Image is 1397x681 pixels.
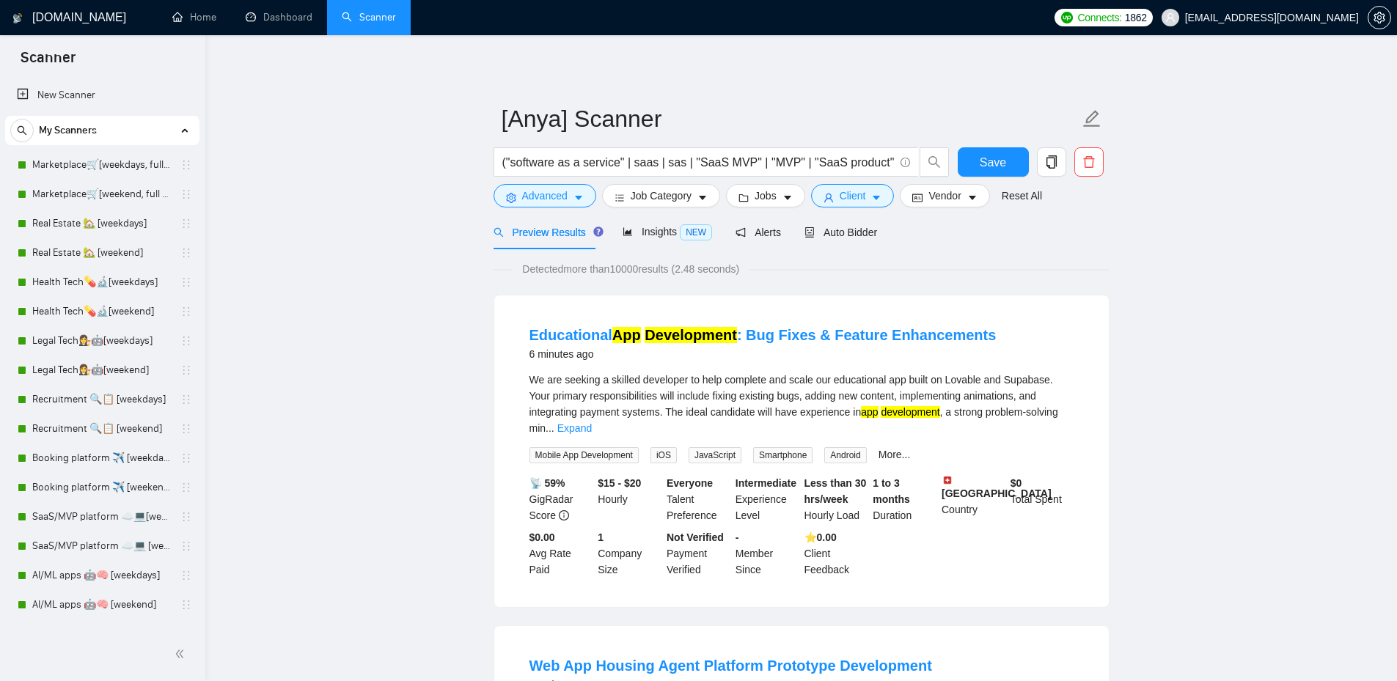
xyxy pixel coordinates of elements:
[824,447,866,463] span: Android
[912,192,923,203] span: idcard
[824,192,834,203] span: user
[180,423,192,435] span: holder
[32,209,172,238] a: Real Estate 🏡 [weekdays]
[942,475,1052,499] b: [GEOGRAPHIC_DATA]
[32,590,172,619] a: AI/ML apps 🤖🧠 [weekend]
[1077,10,1121,26] span: Connects:
[733,475,802,523] div: Experience Level
[736,227,781,238] span: Alerts
[5,81,199,110] li: New Scanner
[180,335,192,347] span: holder
[811,184,895,207] button: userClientcaret-down
[733,529,802,578] div: Member Since
[529,345,997,363] div: 6 minutes ago
[1082,109,1101,128] span: edit
[1125,10,1147,26] span: 1862
[529,477,565,489] b: 📡 59%
[32,297,172,326] a: Health Tech💊🔬[weekend]
[32,180,172,209] a: Marketplace🛒[weekend, full description]
[939,475,1008,523] div: Country
[667,531,724,543] b: Not Verified
[512,261,749,277] span: Detected more than 10000 results (2.48 seconds)
[861,406,878,418] mark: app
[958,147,1029,177] button: Save
[782,192,793,203] span: caret-down
[598,531,604,543] b: 1
[900,184,989,207] button: idcardVendorcaret-down
[180,452,192,464] span: holder
[1368,6,1391,29] button: setting
[12,7,23,30] img: logo
[736,531,739,543] b: -
[631,188,692,204] span: Job Category
[595,475,664,523] div: Hourly
[1165,12,1176,23] span: user
[342,11,396,23] a: searchScanner
[527,529,595,578] div: Avg Rate Paid
[598,477,641,489] b: $15 - $20
[180,511,192,523] span: holder
[980,153,1006,172] span: Save
[529,658,932,674] a: Web App Housing Agent Platform Prototype Development
[664,529,733,578] div: Payment Verified
[1347,631,1382,666] iframe: Intercom live chat
[32,385,172,414] a: Recruitment 🔍📋 [weekdays]
[920,155,948,169] span: search
[602,184,720,207] button: barsJob Categorycaret-down
[180,247,192,259] span: holder
[32,414,172,443] a: Recruitment 🔍📋 [weekend]
[623,227,633,237] span: area-chart
[172,11,216,23] a: homeHome
[32,268,172,297] a: Health Tech💊🔬[weekdays]
[32,150,172,180] a: Marketplace🛒[weekdays, full description]
[871,192,881,203] span: caret-down
[920,147,949,177] button: search
[527,475,595,523] div: GigRadar Score
[180,276,192,288] span: holder
[879,449,911,460] a: More...
[804,227,815,238] span: robot
[494,227,599,238] span: Preview Results
[840,188,866,204] span: Client
[32,238,172,268] a: Real Estate 🏡 [weekend]
[573,192,584,203] span: caret-down
[546,422,554,434] span: ...
[901,158,910,167] span: info-circle
[502,153,894,172] input: Search Freelance Jobs...
[738,192,749,203] span: folder
[502,100,1079,137] input: Scanner name...
[664,475,733,523] div: Talent Preference
[39,116,97,145] span: My Scanners
[1011,477,1022,489] b: $ 0
[1074,147,1104,177] button: delete
[559,510,569,520] span: info-circle
[494,227,504,238] span: search
[1038,155,1066,169] span: copy
[17,81,188,110] a: New Scanner
[873,477,910,505] b: 1 to 3 months
[246,11,312,23] a: dashboardDashboard
[32,531,172,561] a: SaaS/MVP platform ☁️💻 [weekend]
[1061,12,1073,23] img: upwork-logo.png
[726,184,805,207] button: folderJobscaret-down
[1002,188,1042,204] a: Reset All
[650,447,677,463] span: iOS
[175,647,189,661] span: double-left
[697,192,708,203] span: caret-down
[1037,147,1066,177] button: copy
[612,327,641,343] mark: App
[689,447,741,463] span: JavaScript
[755,188,777,204] span: Jobs
[180,218,192,229] span: holder
[32,443,172,473] a: Booking platform ✈️ [weekdays]
[32,619,172,649] a: Childcare services
[32,356,172,385] a: Legal Tech👩‍⚖️🤖[weekend]
[967,192,978,203] span: caret-down
[180,570,192,581] span: holder
[557,422,592,434] a: Expand
[180,540,192,552] span: holder
[1368,12,1390,23] span: setting
[32,502,172,531] a: SaaS/MVP platform ☁️💻[weekdays]
[802,475,870,523] div: Hourly Load
[529,327,997,343] a: EducationalApp Development: Bug Fixes & Feature Enhancements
